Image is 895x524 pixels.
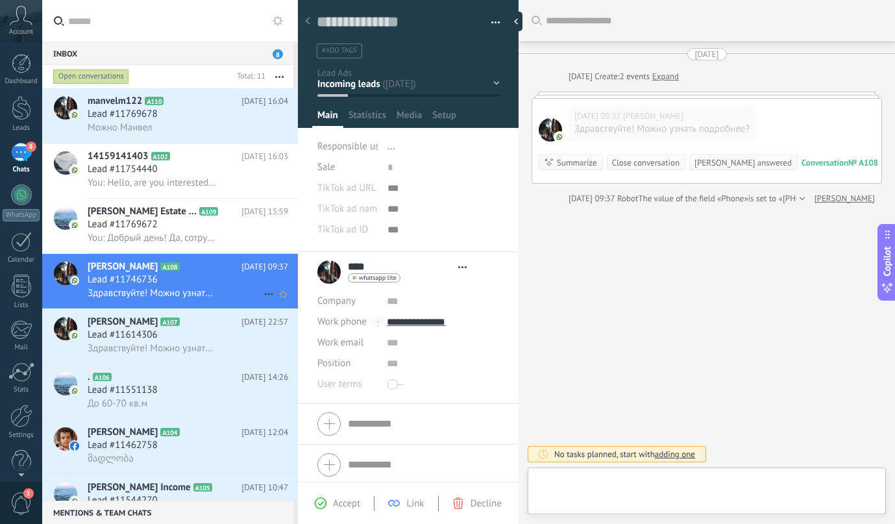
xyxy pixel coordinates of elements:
[349,109,386,128] span: Statistics
[881,246,894,276] span: Copilot
[322,46,357,55] span: #add tags
[638,192,748,205] span: The value of the field «Phone»
[88,453,134,465] span: მადლობა
[317,157,378,178] div: Sale
[42,254,298,308] a: avataricon[PERSON_NAME]A108[DATE] 09:37Lead #11746736Здравствуйте! Можно узнать подробнее?
[88,481,191,494] span: [PERSON_NAME] Income
[88,287,217,299] span: Здравствуйте! Можно узнать подробнее?
[317,353,377,374] div: Position
[93,373,112,381] span: A106
[42,501,293,524] div: Mentions & Team chats
[70,276,79,285] img: icon
[88,121,153,134] span: Можно Манвел
[620,70,650,83] span: 2 events
[557,156,597,169] div: Summarize
[406,497,424,510] span: Link
[26,142,36,152] span: 8
[88,218,158,231] span: Lead #11769672
[265,65,293,88] button: More
[241,150,288,163] span: [DATE] 16:03
[748,192,854,205] span: is set to «[PHONE_NUMBER]»
[241,316,288,329] span: [DATE] 22:57
[88,177,217,189] span: You: Hello, are you interested in real estate in [US_STATE]?
[42,88,298,143] a: avatariconmanvelm122A110[DATE] 16:04Lead #11769678Можно Манвел
[509,12,522,31] div: Hide
[42,199,298,253] a: avataricon[PERSON_NAME] Estate BatumiA109[DATE] 15:59Lead #11769672You: Добрый день! Да, сотрудни...
[317,204,382,214] span: TikTok ad name
[387,140,395,153] span: ...
[88,316,158,329] span: [PERSON_NAME]
[241,95,288,108] span: [DATE] 16:04
[88,260,158,273] span: [PERSON_NAME]
[317,379,362,389] span: User terms
[317,358,351,368] span: Position
[3,209,40,221] div: WhatsApp
[160,318,179,326] span: A107
[569,70,595,83] div: [DATE]
[317,291,377,312] div: Company
[3,256,40,264] div: Calendar
[42,42,293,65] div: Inbox
[359,275,397,281] span: whatsapp lite
[695,48,719,60] div: [DATE]
[317,225,368,234] span: TikTok ad ID
[432,109,456,128] span: Setup
[88,371,90,384] span: .
[317,374,377,395] div: User terms
[397,109,422,128] span: Media
[88,342,217,355] span: Здравствуйте! Можно узнать об этом подробнее?
[160,428,179,436] span: A104
[88,439,158,452] span: Lead #11462758
[3,301,40,310] div: Lists
[151,152,170,160] span: A102
[317,109,338,128] span: Main
[9,28,33,36] span: Account
[815,192,875,205] a: [PERSON_NAME]
[70,221,79,230] img: icon
[612,156,680,169] div: Close conversation
[241,426,288,439] span: [DATE] 12:04
[317,140,387,153] span: Responsible user
[88,163,158,176] span: Lead #11754440
[70,110,79,119] img: icon
[317,136,378,157] div: Responsible user
[232,70,265,83] div: Total: 11
[88,95,142,108] span: manvelm122
[848,157,878,168] div: № A108
[652,70,679,83] a: Expand
[42,309,298,364] a: avataricon[PERSON_NAME]A107[DATE] 22:57Lead #11614306Здравствуйте! Можно узнать об этом подробнее?
[88,108,158,121] span: Lead #11769678
[317,219,378,240] div: TikTok ad ID
[317,312,367,332] button: Work phone
[70,331,79,340] img: icon
[70,386,79,395] img: icon
[569,70,679,83] div: Create:
[3,386,40,394] div: Stats
[3,77,40,86] div: Dashboard
[317,199,378,219] div: TikTok ad name
[70,166,79,175] img: icon
[88,232,217,244] span: You: Добрый день! Да, сотрудничаем
[3,431,40,440] div: Settings
[555,132,564,142] img: com.amocrm.amocrmwa.svg
[655,449,695,460] span: adding one
[42,364,298,419] a: avataricon.A106[DATE] 14:26Lead #11551138До 60-70 кв.м
[241,371,288,384] span: [DATE] 14:26
[193,483,212,492] span: A105
[317,316,367,328] span: Work phone
[88,384,158,397] span: Lead #11551138
[617,193,638,204] span: Robot
[241,205,288,218] span: [DATE] 15:59
[569,192,617,205] div: [DATE] 09:37
[145,97,164,105] span: A110
[273,49,283,59] span: 8
[3,166,40,174] div: Chats
[802,157,848,168] div: Conversation
[199,207,218,216] span: A109
[471,497,502,510] span: Decline
[160,262,179,271] span: A108
[317,183,376,193] span: TikTok ad URL
[88,397,147,410] span: До 60-70 кв.м
[317,161,335,173] span: Sale
[88,150,149,163] span: 14159141403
